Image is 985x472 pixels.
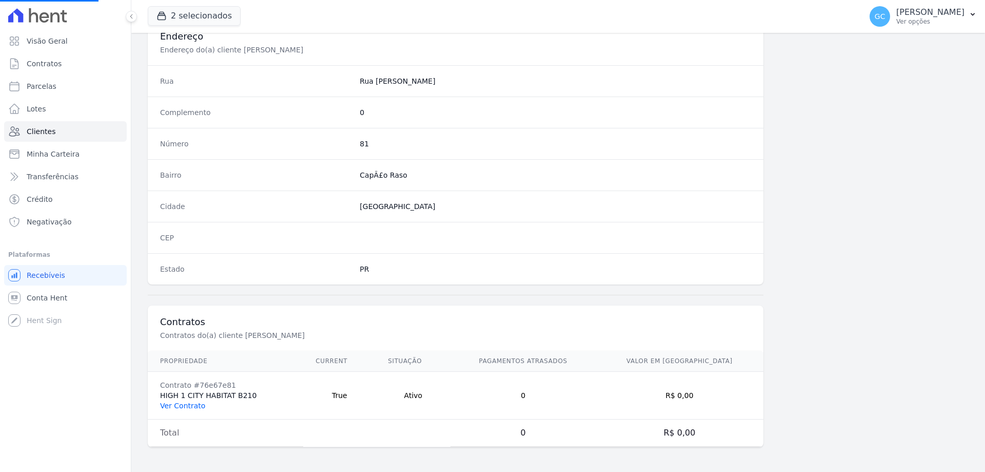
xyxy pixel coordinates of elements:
a: Clientes [4,121,127,142]
dd: Rua [PERSON_NAME] [360,76,751,86]
td: 0 [450,420,595,447]
th: Current [303,351,376,372]
a: Minha Carteira [4,144,127,164]
td: Total [148,420,303,447]
dd: 81 [360,139,751,149]
h3: Endereço [160,30,751,43]
th: Situação [376,351,450,372]
dt: Bairro [160,170,351,180]
dd: CapÃ£o Raso [360,170,751,180]
a: Transferências [4,166,127,187]
button: 2 selecionados [148,6,241,26]
dt: Rua [160,76,351,86]
a: Visão Geral [4,31,127,51]
span: Parcelas [27,81,56,91]
dd: PR [360,264,751,274]
td: R$ 0,00 [596,372,763,420]
p: Contratos do(a) cliente [PERSON_NAME] [160,330,505,341]
span: Visão Geral [27,36,68,46]
span: Crédito [27,194,53,204]
span: Negativação [27,217,72,227]
span: GC [875,13,885,20]
span: Recebíveis [27,270,65,280]
td: R$ 0,00 [596,420,763,447]
p: [PERSON_NAME] [896,7,964,17]
dt: Cidade [160,201,351,212]
a: Lotes [4,99,127,119]
a: Parcelas [4,76,127,97]
span: Conta Hent [27,293,67,303]
dd: [GEOGRAPHIC_DATA] [360,201,751,212]
span: Minha Carteira [27,149,80,159]
td: 0 [450,372,595,420]
a: Ver Contrato [160,402,205,410]
a: Negativação [4,212,127,232]
td: Ativo [376,372,450,420]
dt: CEP [160,233,351,243]
dt: Complemento [160,107,351,118]
th: Valor em [GEOGRAPHIC_DATA] [596,351,763,372]
a: Crédito [4,189,127,210]
span: Transferências [27,172,78,182]
a: Recebíveis [4,265,127,286]
div: Plataformas [8,249,123,261]
th: Pagamentos Atrasados [450,351,595,372]
p: Ver opções [896,17,964,26]
dt: Número [160,139,351,149]
th: Propriedade [148,351,303,372]
a: Contratos [4,53,127,74]
a: Conta Hent [4,288,127,308]
span: Contratos [27,59,62,69]
dd: 0 [360,107,751,118]
span: Lotes [27,104,46,114]
td: True [303,372,376,420]
p: Endereço do(a) cliente [PERSON_NAME] [160,45,505,55]
div: Contrato #76e67e81 [160,380,291,390]
td: HIGH 1 CITY HABITAT B210 [148,372,303,420]
button: GC [PERSON_NAME] Ver opções [861,2,985,31]
dt: Estado [160,264,351,274]
span: Clientes [27,126,55,137]
h3: Contratos [160,316,751,328]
